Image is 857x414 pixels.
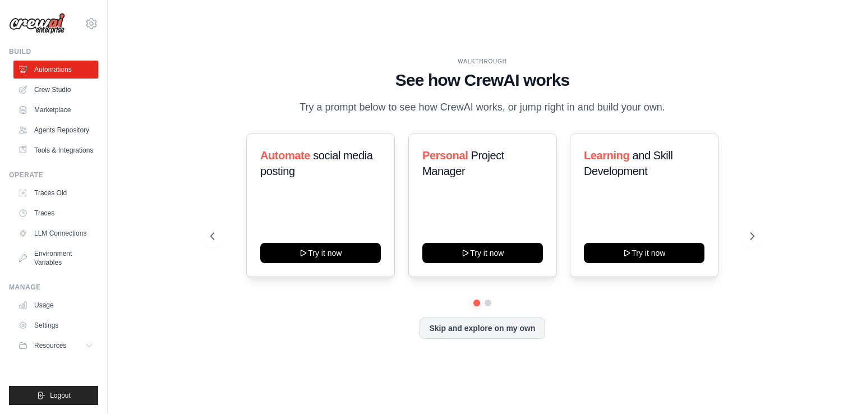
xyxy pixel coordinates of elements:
a: Crew Studio [13,81,98,99]
span: Logout [50,391,71,400]
a: Environment Variables [13,245,98,272]
a: Agents Repository [13,121,98,139]
a: Traces Old [13,184,98,202]
a: Marketplace [13,101,98,119]
a: Usage [13,296,98,314]
h1: See how CrewAI works [210,70,754,90]
span: Resources [34,341,66,350]
span: Project Manager [422,149,504,177]
button: Try it now [422,243,543,263]
div: Operate [9,171,98,180]
a: LLM Connections [13,224,98,242]
span: Automate [260,149,310,162]
span: Personal [422,149,468,162]
button: Resources [13,337,98,355]
button: Logout [9,386,98,405]
a: Tools & Integrations [13,141,98,159]
button: Skip and explore on my own [420,318,545,339]
img: Logo [9,13,65,34]
a: Settings [13,316,98,334]
span: Learning [584,149,629,162]
button: Try it now [584,243,704,263]
button: Try it now [260,243,381,263]
div: WALKTHROUGH [210,57,754,66]
p: Try a prompt below to see how CrewAI works, or jump right in and build your own. [294,99,671,116]
a: Automations [13,61,98,79]
div: Manage [9,283,98,292]
span: social media posting [260,149,373,177]
div: Build [9,47,98,56]
a: Traces [13,204,98,222]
